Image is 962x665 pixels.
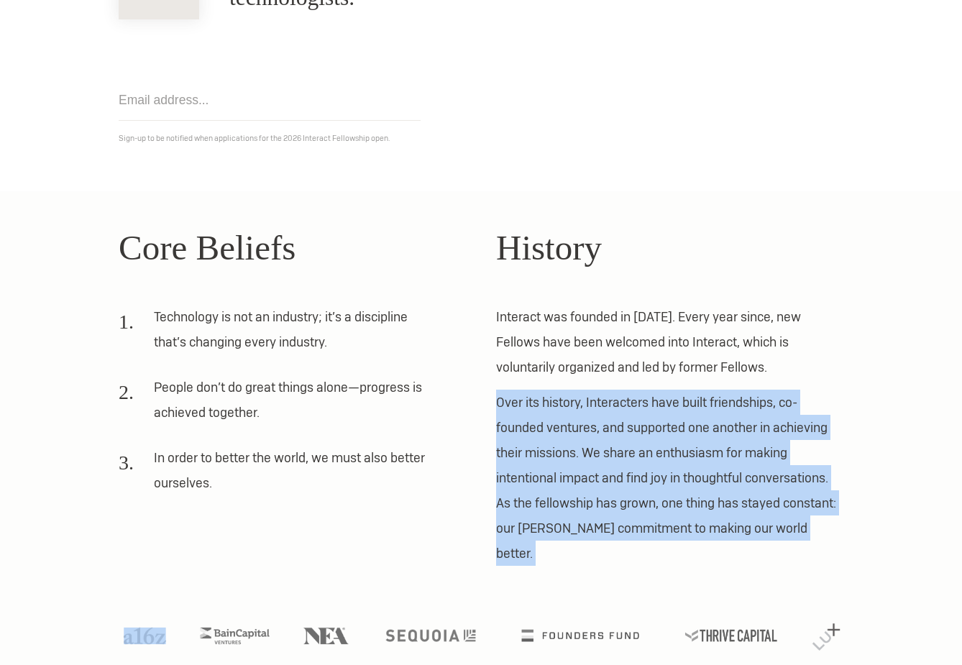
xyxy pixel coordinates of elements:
[685,630,777,641] img: Thrive Capital logo
[496,221,843,275] h2: History
[812,623,840,651] img: Lux Capital logo
[496,304,843,380] p: Interact was founded in [DATE]. Every year since, new Fellows have been welcomed into Interact, w...
[119,375,436,435] li: People don’t do great things alone—progress is achieved together.
[119,304,436,364] li: Technology is not an industry; it’s a discipline that’s changing every industry.
[385,630,475,641] img: Sequoia logo
[124,628,165,644] img: A16Z logo
[496,390,843,566] p: Over its history, Interacters have built friendships, co-founded ventures, and supported one anot...
[119,445,436,505] li: In order to better the world, we must also better ourselves.
[200,628,269,644] img: Bain Capital Ventures logo
[521,630,638,641] img: Founders Fund logo
[303,628,349,644] img: NEA logo
[119,80,421,121] input: Email address...
[119,131,843,146] p: Sign-up to be notified when applications for the 2026 Interact Fellowship open.
[119,221,466,275] h2: Core Beliefs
